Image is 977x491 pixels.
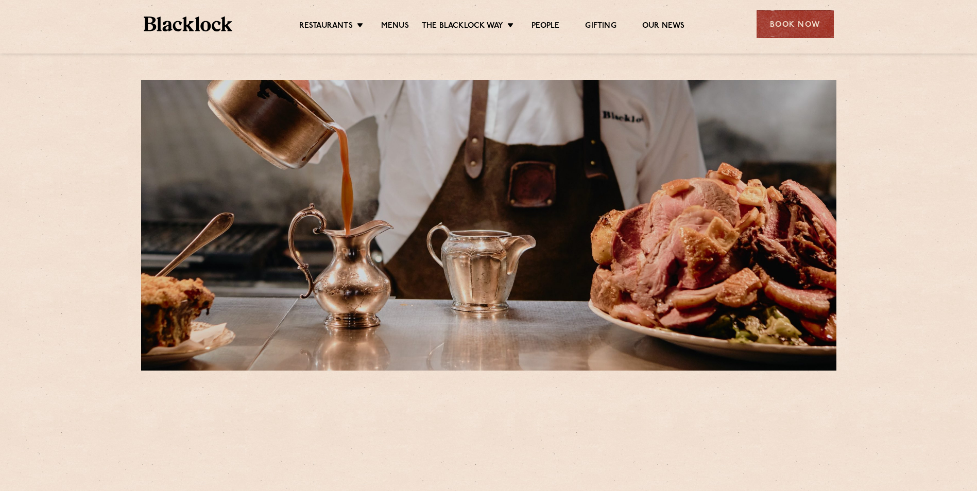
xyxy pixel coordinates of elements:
[422,21,503,32] a: The Blacklock Way
[532,21,559,32] a: People
[642,21,685,32] a: Our News
[585,21,616,32] a: Gifting
[381,21,409,32] a: Menus
[299,21,353,32] a: Restaurants
[144,16,233,31] img: BL_Textured_Logo-footer-cropped.svg
[757,10,834,38] div: Book Now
